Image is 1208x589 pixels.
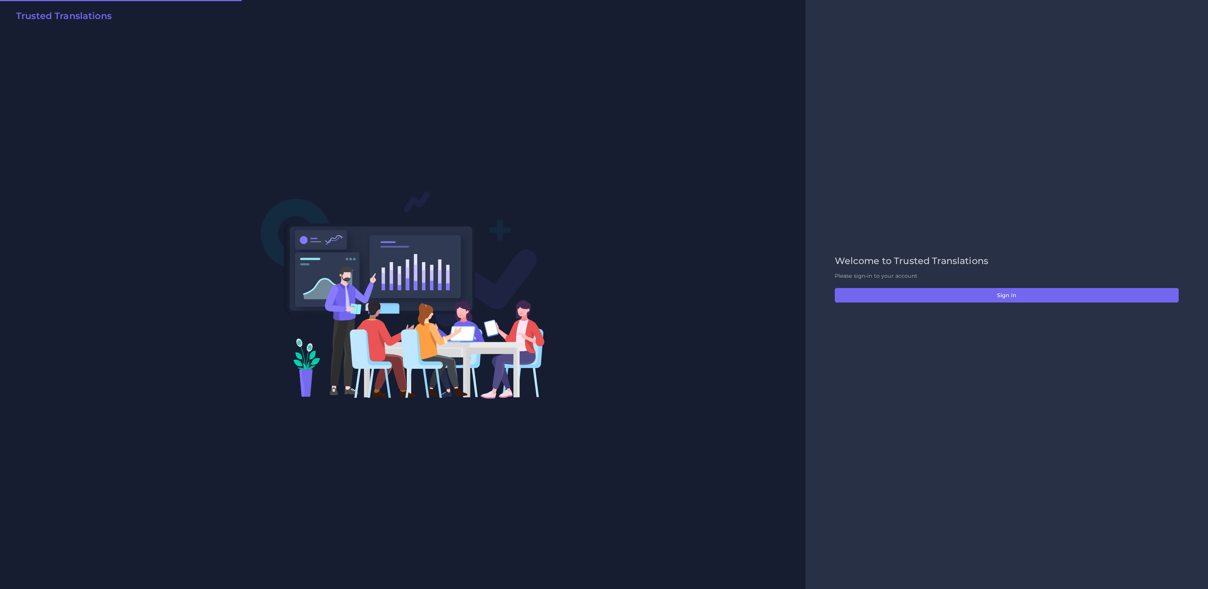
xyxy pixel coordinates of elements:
[11,11,112,24] a: Trusted Translations
[835,288,1179,303] button: Sign in
[16,11,112,22] h2: Trusted Translations
[835,272,1179,280] p: Please sign-in to your account
[835,256,1179,267] h2: Welcome to Trusted Translations
[260,190,545,399] img: Login V2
